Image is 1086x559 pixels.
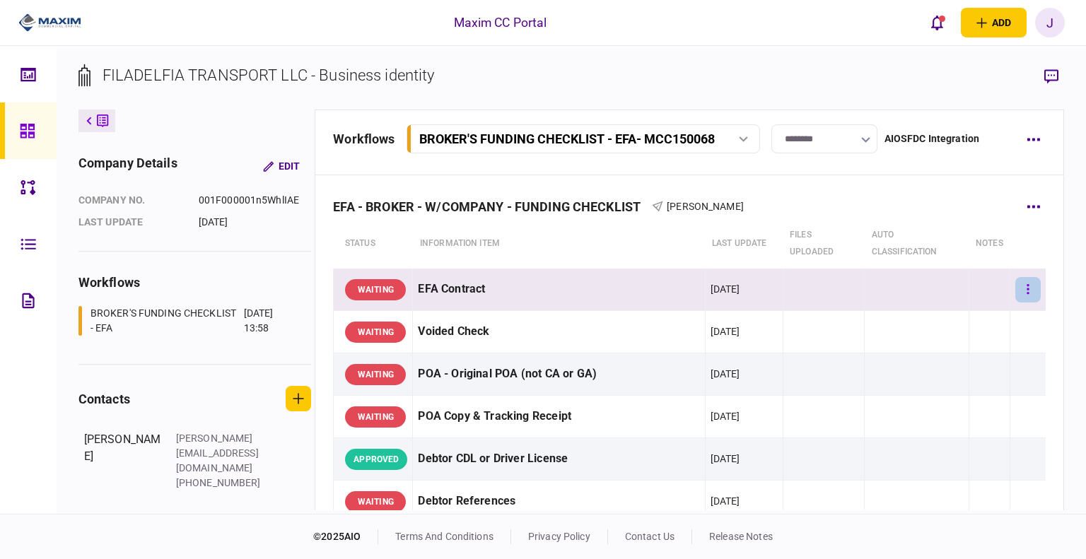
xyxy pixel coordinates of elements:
div: POA Copy & Tracking Receipt [418,401,699,433]
div: AIOSFDC Integration [884,131,980,146]
div: [DATE] 13:58 [244,306,294,336]
button: Edit [252,153,311,179]
div: Debtor CDL or Driver License [418,443,699,475]
button: open notifications list [923,8,952,37]
div: company no. [78,193,185,208]
div: last update [78,215,185,230]
div: Debtor References [418,486,699,517]
div: BROKER'S FUNDING CHECKLIST - EFA - MCC150068 [419,131,715,146]
div: EFA - BROKER - W/COMPANY - FUNDING CHECKLIST [333,199,652,214]
div: [PHONE_NUMBER] [176,476,268,490]
div: POA - Original POA (not CA or GA) [418,358,699,390]
div: contacts [78,389,130,408]
img: client company logo [18,12,81,33]
th: last update [705,219,783,269]
div: WAITING [345,491,406,512]
div: [PERSON_NAME] [84,431,162,490]
div: [DATE] [711,409,740,423]
a: terms and conditions [395,531,494,542]
th: status [334,219,413,269]
a: release notes [709,531,773,542]
div: WAITING [345,364,406,385]
div: WAITING [345,322,406,343]
div: [DATE] [711,494,740,508]
th: Files uploaded [783,219,865,269]
a: BROKER'S FUNDING CHECKLIST - EFA[DATE] 13:58 [78,306,294,336]
div: APPROVED [345,449,407,470]
div: workflows [333,129,395,148]
div: [DATE] [711,367,740,381]
div: [DATE] [199,215,301,230]
button: BROKER'S FUNDING CHECKLIST - EFA- MCC150068 [407,124,760,153]
div: EFA Contract [418,273,699,305]
div: WAITING [345,406,406,428]
div: FILADELFIA TRANSPORT LLC - Business identity [103,64,435,87]
th: auto classification [865,219,969,269]
th: notes [969,219,1010,269]
div: workflows [78,273,312,292]
div: BROKER'S FUNDING CHECKLIST - EFA [90,306,240,336]
div: Voided Check [418,316,699,348]
span: [PERSON_NAME] [667,201,744,212]
a: privacy policy [528,531,590,542]
button: open adding identity options [961,8,1027,37]
button: J [1035,8,1065,37]
div: 001F000001n5WhlIAE [199,193,301,208]
div: Maxim CC Portal [454,13,547,32]
th: Information item [413,219,705,269]
div: [DATE] [711,282,740,296]
div: [DATE] [711,324,740,339]
div: WAITING [345,279,406,300]
div: [PERSON_NAME][EMAIL_ADDRESS][DOMAIN_NAME] [176,431,268,476]
div: [DATE] [711,452,740,466]
div: © 2025 AIO [313,529,378,544]
div: company details [78,153,177,179]
a: contact us [625,531,675,542]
